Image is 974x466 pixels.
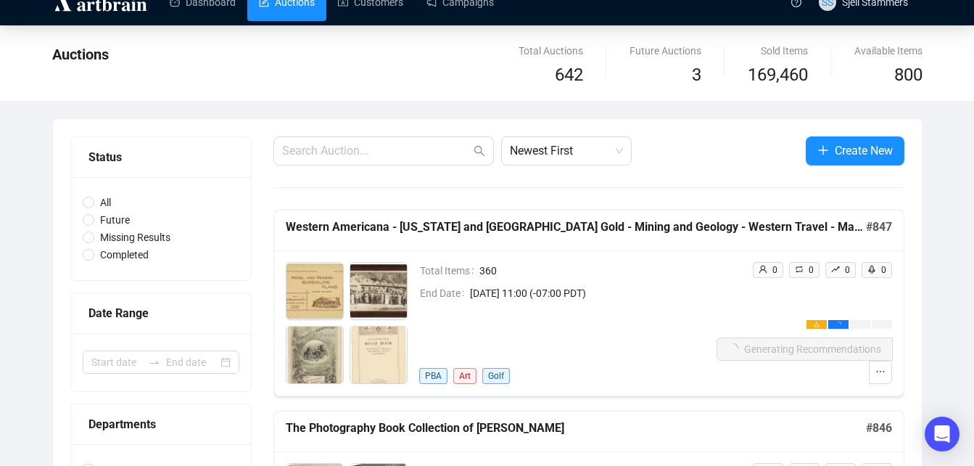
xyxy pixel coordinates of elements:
span: Golf [482,368,510,384]
span: Auctions [52,46,109,63]
span: loading [835,321,841,327]
span: Missing Results [94,229,176,245]
h5: # 846 [866,420,892,437]
span: 360 [479,263,717,279]
span: search [474,145,485,157]
span: rise [831,265,840,274]
span: rocket [867,265,876,274]
span: Art [453,368,476,384]
div: Date Range [88,304,234,322]
span: retweet [795,265,804,274]
span: 0 [809,265,814,275]
button: Create New [806,136,904,165]
h5: The Photography Book Collection of [PERSON_NAME] [286,420,866,437]
span: user [759,265,767,274]
img: 1_1.jpg [286,263,343,319]
div: Future Auctions [630,43,701,59]
span: 800 [894,65,923,85]
div: Departments [88,415,234,433]
span: PBA [419,368,447,384]
span: warning [814,322,820,327]
span: plus [817,144,829,156]
span: 642 [555,65,583,85]
div: Status [88,148,234,166]
img: 2_1.jpg [350,263,407,319]
span: All [94,195,117,210]
input: Start date [91,354,143,370]
span: 0 [845,265,850,275]
span: End Date [420,285,470,301]
span: Create New [835,142,893,160]
div: Available Items [854,43,923,59]
span: 3 [692,65,701,85]
button: Generating Recommendations [717,338,893,361]
h5: Western Americana - [US_STATE] and [GEOGRAPHIC_DATA] Gold - Mining and Geology - Western Travel -... [286,218,866,236]
h5: # 847 [866,218,892,236]
span: Total Items [420,263,479,279]
span: swap-right [149,356,160,368]
div: Total Auctions [519,43,583,59]
input: Search Auction... [282,142,471,160]
input: End date [166,354,218,370]
span: Future [94,212,136,228]
span: 0 [881,265,886,275]
div: Sold Items [748,43,808,59]
span: to [149,356,160,368]
img: 4_1.jpg [350,327,407,383]
a: Western Americana - [US_STATE] and [GEOGRAPHIC_DATA] Gold - Mining and Geology - Western Travel -... [273,210,904,396]
span: [DATE] 11:00 (-07:00 PDT) [470,285,717,301]
div: Open Intercom Messenger [925,417,959,451]
span: 169,460 [748,62,808,89]
span: 0 [772,265,777,275]
span: Completed [94,247,154,263]
span: ellipsis [875,367,886,377]
img: 3_1.jpg [286,327,343,383]
span: Newest First [510,137,623,165]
